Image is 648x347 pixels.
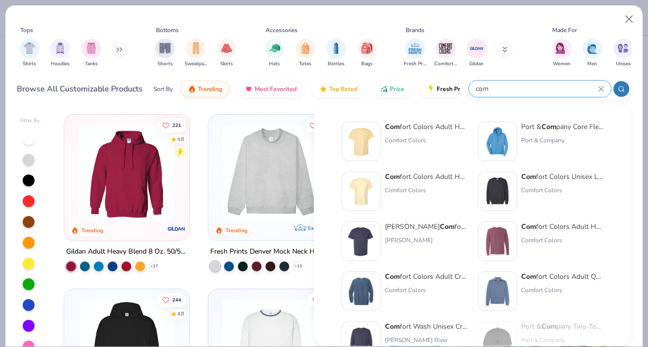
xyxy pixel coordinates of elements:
div: Browse All Customizable Products [17,83,143,95]
img: Sweatpants Image [191,43,201,54]
button: filter button [296,39,315,68]
div: fort Wash Unisex Crew Sweatshirt [385,321,468,332]
button: filter button [582,39,602,68]
img: 1593a31c-dba5-4ff5-97bf-ef7c6ca295f9 [482,126,513,157]
img: Bags Image [361,43,372,54]
strong: Com [541,322,556,331]
span: Gildan [469,60,484,68]
div: Port & pany Core Fleece Pullover Hooded Sweatshirt [521,122,604,132]
button: Trending [181,81,229,97]
div: filter for Shirts [20,39,39,68]
img: 029b8af0-80e6-406f-9fdc-fdf898547912 [346,126,377,157]
div: filter for Bottles [326,39,346,68]
div: Bottoms [156,26,179,35]
button: Price [373,81,412,97]
span: + 37 [151,263,158,269]
span: Women [553,60,571,68]
button: filter button [326,39,346,68]
div: filter for Hats [265,39,284,68]
button: filter button [20,39,39,68]
div: filter for Comfort Colors [434,39,457,68]
span: Skirts [220,60,233,68]
strong: Com [385,172,400,181]
img: 78db37c0-31cc-44d6-8192-6ab3c71569ee [346,226,377,257]
span: + 10 [295,263,302,269]
div: filter for Women [552,39,572,68]
button: Like [157,293,186,306]
div: filter for Unisex [613,39,633,68]
div: fort Colors Unisex Lightweight Cotton Crewneck Sweatshirt [521,172,604,182]
div: Accessories [266,26,298,35]
button: filter button [552,39,572,68]
img: Tanks Image [86,43,97,54]
img: 70e04f9d-cd5a-4d8d-b569-49199ba2f040 [482,276,513,306]
span: Shorts [157,60,173,68]
img: Skirts Image [221,43,232,54]
button: filter button [265,39,284,68]
div: Comfort Colors [521,286,604,295]
span: Exclusive [308,225,329,231]
img: 01756b78-01f6-4cc6-8d8a-3c30c1a0c8ac [74,125,180,220]
span: 244 [172,297,181,302]
div: Port & Company [521,336,604,345]
div: fort Colors Adult Heavyweight RS Long-Sleeve T-Shirt [521,221,604,232]
strong: Com [521,172,536,181]
div: fort Colors Adult Quarter-Zip Sweatshirt [521,271,604,282]
div: filter for Skirts [217,39,236,68]
div: filter for Totes [296,39,315,68]
strong: Com [385,322,400,331]
button: filter button [357,39,377,68]
button: Like [305,118,330,132]
img: Women Image [556,43,567,54]
img: 92253b97-214b-4b5a-8cde-29cfb8752a47 [482,176,513,207]
button: filter button [155,39,175,68]
div: filter for Bags [357,39,377,68]
button: Top Rated [312,81,365,97]
img: 8efac5f7-8da2-47f5-bf92-f12be686d45d [482,226,513,257]
strong: Com [385,122,400,131]
div: Comfort Colors [521,186,604,195]
img: Fresh Prints Image [408,41,422,56]
span: Sweatpants [185,60,207,68]
div: filter for Shorts [155,39,175,68]
div: filter for Tanks [81,39,101,68]
span: Fresh Prints [404,60,426,68]
button: filter button [467,39,487,68]
img: Shorts Image [159,43,171,54]
div: filter for Gildan [467,39,487,68]
div: Port & Company [521,136,604,145]
img: f5d85501-0dbb-4ee4-b115-c08fa3845d83 [218,125,324,220]
span: Top Rated [329,85,357,93]
span: Men [587,60,597,68]
strong: Com [385,272,400,281]
div: Filter By [20,117,40,125]
img: Men Image [587,43,598,54]
img: most_fav.gif [245,85,253,93]
div: fort Colors Adult Heavyweight RS Pocket T-Shirt [385,172,468,182]
button: Like [157,118,186,132]
span: Fresh Prints Flash [437,85,488,93]
input: Try "T-Shirt" [475,83,598,94]
button: filter button [81,39,101,68]
span: Tanks [85,60,98,68]
span: Totes [299,60,311,68]
img: trending.gif [188,85,196,93]
div: fort Colors Adult Crewneck Sweatshirt [385,271,468,282]
img: Bottles Image [331,43,342,54]
button: Most Favorited [237,81,304,97]
strong: Com [521,222,536,231]
div: Port & pany Two-Tone Pigment-Dyed Cap [521,321,604,332]
img: Shirts Image [24,43,35,54]
img: Gildan Image [469,41,484,56]
div: filter for Fresh Prints [404,39,426,68]
img: Comfort Colors Image [438,41,453,56]
span: Hats [269,60,280,68]
div: Sort By [153,85,173,93]
span: Bags [361,60,373,68]
img: Unisex Image [617,43,629,54]
strong: Com [440,222,455,231]
span: Trending [198,85,222,93]
div: [PERSON_NAME] fortwash Unisex Pocket T-Shirt [385,221,468,232]
div: filter for Men [582,39,602,68]
button: filter button [217,39,236,68]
